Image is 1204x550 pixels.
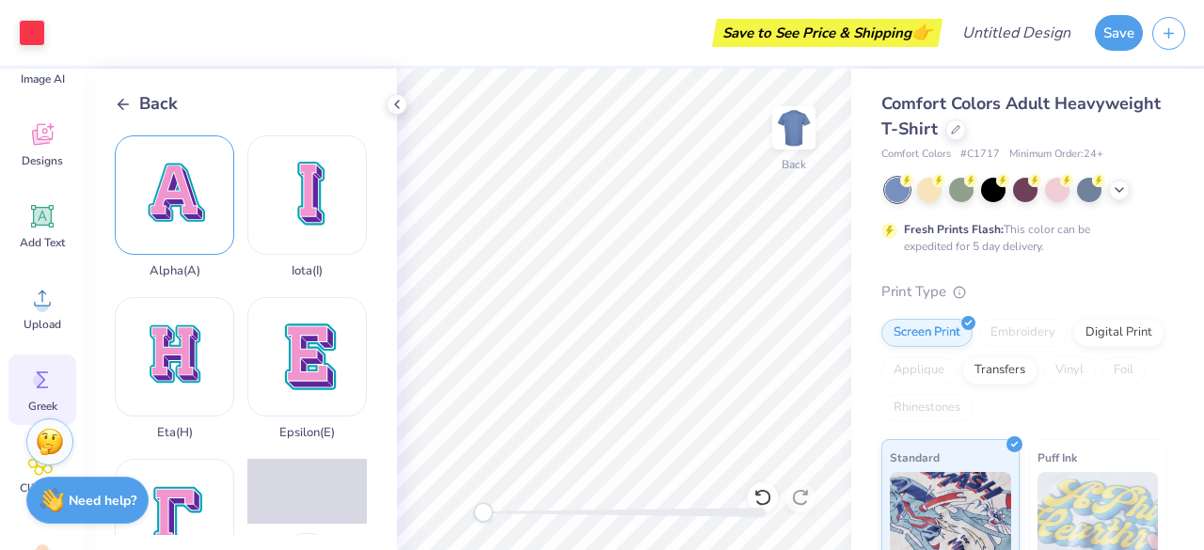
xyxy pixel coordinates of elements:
[904,221,1135,255] div: This color can be expedited for 5 day delivery.
[962,356,1038,385] div: Transfers
[881,281,1166,303] div: Print Type
[150,264,200,278] div: Alpha ( A )
[1101,356,1146,385] div: Foil
[157,426,193,440] div: Eta ( H )
[947,14,1085,52] input: Untitled Design
[775,109,813,147] img: Back
[20,235,65,250] span: Add Text
[1009,147,1103,163] span: Minimum Order: 24 +
[11,480,73,511] span: Clipart & logos
[890,448,940,467] span: Standard
[881,319,973,347] div: Screen Print
[881,92,1161,140] span: Comfort Colors Adult Heavyweight T-Shirt
[292,264,323,278] div: Iota ( I )
[1073,319,1164,347] div: Digital Print
[904,222,1004,237] strong: Fresh Prints Flash:
[978,319,1068,347] div: Embroidery
[1038,448,1077,467] span: Puff Ink
[22,153,63,168] span: Designs
[28,399,57,414] span: Greek
[474,503,493,522] div: Accessibility label
[69,492,136,510] strong: Need help?
[881,394,973,422] div: Rhinestones
[881,147,951,163] span: Comfort Colors
[24,317,61,332] span: Upload
[911,21,932,43] span: 👉
[139,91,178,117] span: Back
[279,426,335,440] div: Epsilon ( E )
[960,147,1000,163] span: # C1717
[1043,356,1096,385] div: Vinyl
[717,19,938,47] div: Save to See Price & Shipping
[782,156,806,173] div: Back
[1095,15,1143,51] button: Save
[881,356,957,385] div: Applique
[21,71,65,86] span: Image AI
